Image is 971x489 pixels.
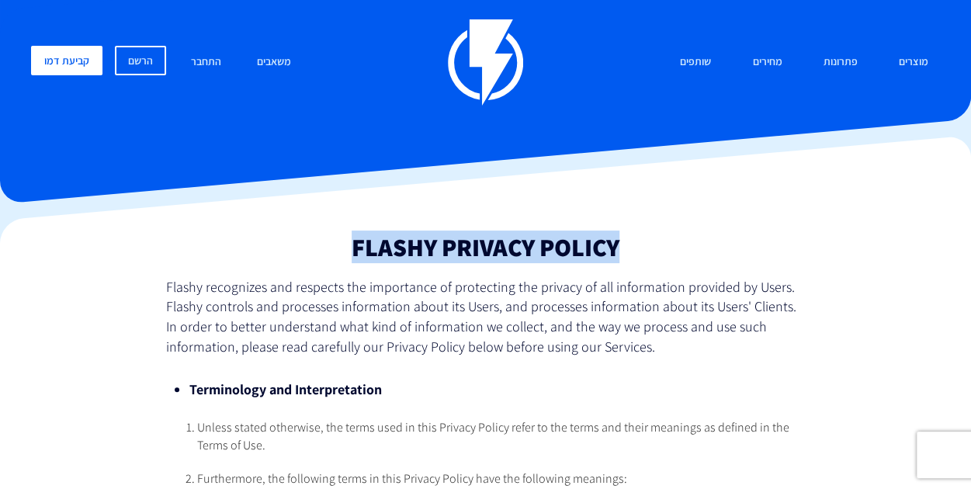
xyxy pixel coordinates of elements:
[166,278,796,355] span: Flashy recognizes and respects the importance of protecting the privacy of all information provid...
[166,234,806,261] h1: Flashy Privacy Policy
[115,46,166,75] a: הרשם
[31,46,102,75] a: קביעת דמו
[668,46,723,79] a: שותפים
[197,470,627,487] span: Furthermore, the following terms in this Privacy Policy have the following meanings:
[189,380,382,398] strong: Terminology and Interpretation
[887,46,940,79] a: מוצרים
[245,46,303,79] a: משאבים
[179,46,233,79] a: התחבר
[740,46,793,79] a: מחירים
[197,419,789,453] span: Unless stated otherwise, the terms used in this Privacy Policy refer to the terms and their meani...
[812,46,869,79] a: פתרונות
